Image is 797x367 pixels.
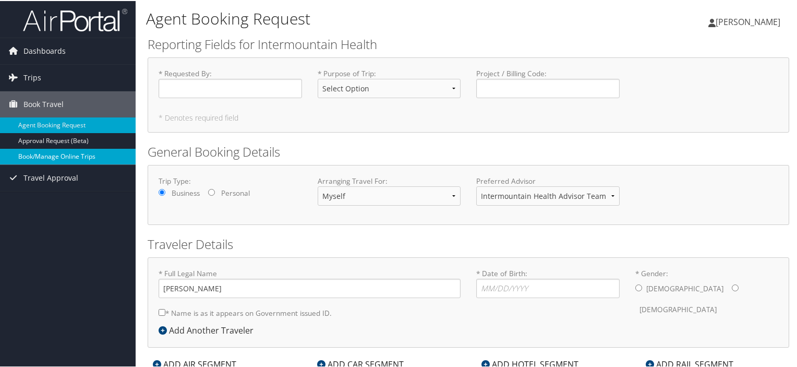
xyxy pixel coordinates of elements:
h5: * Denotes required field [159,113,778,121]
h1: Agent Booking Request [146,7,576,29]
label: Preferred Advisor [476,175,620,185]
label: * Gender: [635,267,779,319]
h2: Traveler Details [148,234,789,252]
label: * Purpose of Trip : [318,67,461,105]
img: airportal-logo.png [23,7,127,31]
h2: General Booking Details [148,142,789,160]
input: Project / Billing Code: [476,78,620,97]
label: * Date of Birth: [476,267,620,297]
input: * Gender:[DEMOGRAPHIC_DATA][DEMOGRAPHIC_DATA] [635,283,642,290]
h2: Reporting Fields for Intermountain Health [148,34,789,52]
label: Personal [221,187,250,197]
label: Business [172,187,200,197]
label: Project / Billing Code : [476,67,620,97]
span: Travel Approval [23,164,78,190]
span: Trips [23,64,41,90]
label: [DEMOGRAPHIC_DATA] [639,299,717,318]
input: * Date of Birth: [476,278,620,297]
label: * Full Legal Name [159,267,461,297]
a: [PERSON_NAME] [708,5,791,37]
span: [PERSON_NAME] [716,15,780,27]
label: Arranging Travel For: [318,175,461,185]
input: * Full Legal Name [159,278,461,297]
label: * Requested By : [159,67,302,97]
select: * Purpose of Trip: [318,78,461,97]
div: Add Another Traveler [159,323,259,336]
input: * Name is as it appears on Government issued ID. [159,308,165,315]
input: * Gender:[DEMOGRAPHIC_DATA][DEMOGRAPHIC_DATA] [732,283,739,290]
label: * Name is as it appears on Government issued ID. [159,302,332,322]
span: Book Travel [23,90,64,116]
label: Trip Type: [159,175,302,185]
label: [DEMOGRAPHIC_DATA] [646,278,723,298]
span: Dashboards [23,37,66,63]
input: * Requested By: [159,78,302,97]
